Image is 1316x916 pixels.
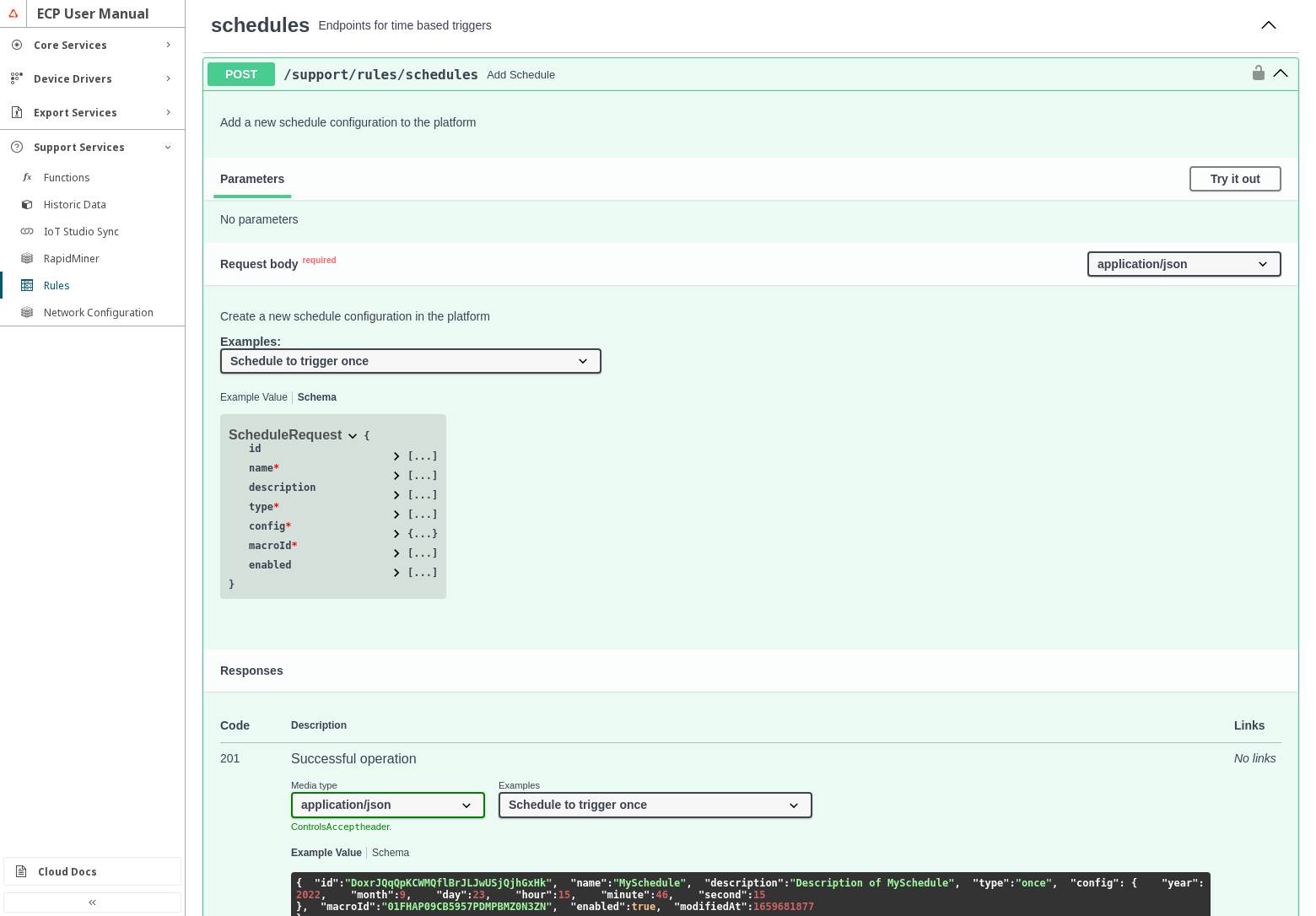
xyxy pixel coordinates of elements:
span: true [631,901,655,913]
td: type [229,501,375,520]
button: Try it out [1189,166,1281,191]
span: : [553,889,558,901]
button: [...] [386,540,438,559]
span: "description" [704,877,784,889]
button: [...] [386,559,438,579]
button: [...] [386,443,438,462]
span: : [1009,877,1015,889]
span: , [321,889,326,901]
p: No parameters [220,213,1281,226]
span: ... [407,528,438,540]
span: "name" [570,877,607,889]
span: : [1198,877,1204,889]
a: schedules [211,13,310,37]
span: "Description of MySchedule" [790,877,954,889]
span: [...] [407,547,438,559]
span: : [650,889,655,901]
span: { [296,877,302,889]
button: Schema [372,848,409,859]
small: Controls header. [291,822,391,832]
span: : [747,901,753,913]
span: "minute" [601,889,650,901]
button: authorization button unlocked [1242,64,1267,84]
h4: Responses [220,664,1281,677]
p: Create a new schedule configuration in the platform [220,310,1281,323]
select: Request content type [1087,251,1281,277]
span: , [954,877,960,889]
span: : [607,877,613,889]
span: /support /rules /schedules [283,67,478,83]
span: "hour" [515,889,552,901]
span: [...] [407,509,438,520]
span: "once" [1016,877,1052,889]
span: , [406,889,412,901]
button: Schema [298,392,337,404]
span: "modifiedAt" [674,901,747,913]
span: 1659681877 [753,901,814,913]
p: Endpoints for time based triggers [318,19,1247,32]
span: : [747,889,753,901]
td: description [229,482,375,501]
span: : [394,889,400,901]
button: [...] [386,462,438,482]
span: POST [208,62,275,86]
button: {...} [386,520,438,540]
td: Description [291,709,1211,743]
div: Add Schedule [487,68,555,81]
span: , [570,889,576,901]
span: schedules [211,13,310,36]
button: post ​/support​/rules​/schedules [1267,63,1294,85]
span: 9 [400,889,406,901]
td: id [229,443,375,462]
i: No links [1234,752,1276,765]
span: "01FHAP09CB5957PDMPBMZ0N3ZN" [381,901,552,913]
span: 2022 [296,889,321,901]
span: "enabled" [570,901,625,913]
td: config [229,520,375,540]
td: macroId [229,540,375,559]
span: [...] [407,470,438,482]
span: } [432,528,438,540]
select: Media Type [291,792,485,817]
span: 15 [558,889,570,901]
span: , [485,889,491,901]
span: ScheduleRequest [229,428,342,442]
span: "config" [1071,877,1119,889]
span: "id" [315,877,339,889]
span: : [375,901,381,913]
span: , [655,901,661,913]
span: , [1052,877,1058,889]
span: [...] [407,567,438,579]
span: 15 [753,889,765,901]
button: [...] [386,501,438,520]
button: Example Value [220,392,288,404]
button: [...] [386,482,438,501]
span: "second" [698,889,747,901]
span: [...] [407,450,438,462]
span: 23 [473,889,485,901]
button: Example Value [291,848,362,859]
small: Media type [291,780,485,790]
span: Parameters [220,172,284,186]
td: name [229,462,375,482]
button: POST/support/rules/schedulesAdd Schedule [208,62,1242,86]
span: } [229,579,235,590]
span: : [625,901,631,913]
span: : { [1119,877,1138,889]
span: , [668,889,674,901]
td: enabled [229,559,375,579]
span: "MySchedule" [613,877,687,889]
span: "macroId" [321,901,375,913]
span: : [467,889,472,901]
a: /support/rules/schedules [283,67,478,83]
button: Collapse operation [1255,13,1282,39]
span: { [407,528,413,540]
span: , [552,901,558,913]
small: Examples [499,780,812,790]
span: { [364,430,369,442]
button: ScheduleRequest [229,423,364,443]
p: Successful operation [291,752,1211,767]
span: "type" [973,877,1009,889]
span: "day" [436,889,467,901]
code: Accept [326,822,360,832]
